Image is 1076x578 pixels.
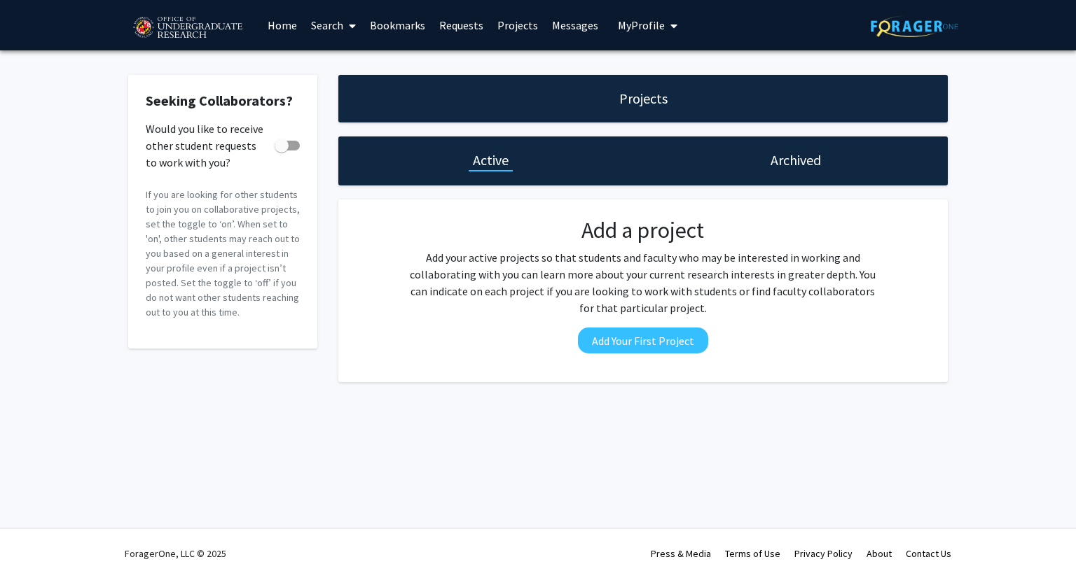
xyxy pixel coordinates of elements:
a: Terms of Use [725,547,780,560]
h1: Archived [771,150,821,170]
a: Projects [490,1,545,50]
a: Contact Us [906,547,951,560]
button: Add Your First Project [578,327,708,353]
h2: Seeking Collaborators? [146,92,300,109]
span: My Profile [618,18,665,32]
a: Privacy Policy [794,547,853,560]
img: ForagerOne Logo [871,15,958,37]
p: If you are looking for other students to join you on collaborative projects, set the toggle to ‘o... [146,188,300,320]
h2: Add a project [406,217,881,244]
div: ForagerOne, LLC © 2025 [125,529,226,578]
p: Add your active projects so that students and faculty who may be interested in working and collab... [406,249,881,316]
a: About [867,547,892,560]
h1: Active [473,150,509,170]
span: Would you like to receive other student requests to work with you? [146,120,269,171]
a: Home [261,1,304,50]
img: University of Maryland Logo [128,10,247,45]
h1: Projects [619,89,668,108]
a: Bookmarks [363,1,432,50]
a: Messages [545,1,605,50]
iframe: Chat [11,515,60,568]
a: Requests [432,1,490,50]
a: Search [304,1,363,50]
a: Press & Media [651,547,711,560]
